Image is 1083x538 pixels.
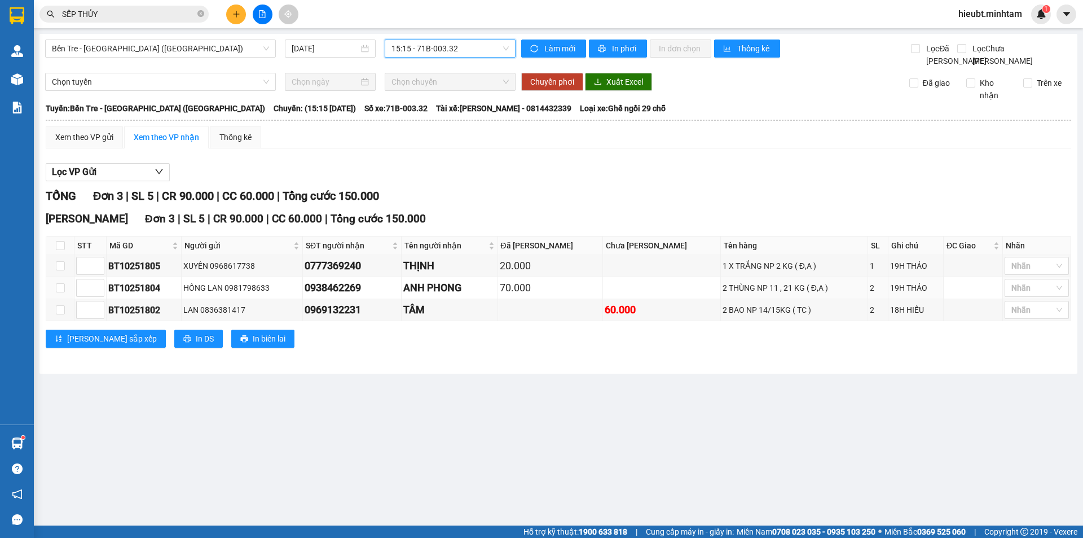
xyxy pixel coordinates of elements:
[946,239,991,252] span: ĐC Giao
[12,514,23,525] span: message
[21,436,25,439] sup: 1
[11,438,23,449] img: warehouse-icon
[284,10,292,18] span: aim
[1056,5,1076,24] button: caret-down
[74,237,107,255] th: STT
[208,212,210,225] span: |
[714,40,780,58] button: bar-chartThống kê
[737,42,771,55] span: Thống kê
[589,40,647,58] button: printerIn phơi
[403,302,496,318] div: TÂM
[213,212,263,225] span: CR 90.000
[258,10,266,18] span: file-add
[870,260,886,272] div: 1
[47,10,55,18] span: search
[603,237,720,255] th: Chưa [PERSON_NAME]
[292,76,359,88] input: Chọn ngày
[231,330,294,348] button: printerIn biên lai
[46,330,166,348] button: sort-ascending[PERSON_NAME] sắp xếp
[46,163,170,181] button: Lọc VP Gửi
[156,189,159,203] span: |
[579,527,627,536] strong: 1900 633 818
[46,189,76,203] span: TỔNG
[266,212,269,225] span: |
[253,5,272,24] button: file-add
[544,42,577,55] span: Làm mới
[283,189,379,203] span: Tổng cước 150.000
[723,304,866,316] div: 2 BAO NP 14/15KG ( TC )
[303,299,402,321] td: 0969132231
[183,304,301,316] div: LAN 0836381417
[46,212,128,225] span: [PERSON_NAME]
[331,212,426,225] span: Tổng cước 150.000
[253,333,285,345] span: In biên lai
[391,73,509,90] span: Chọn chuyến
[772,527,875,536] strong: 0708 023 035 - 0935 103 250
[523,526,627,538] span: Hỗ trợ kỹ thuật:
[598,45,607,54] span: printer
[52,165,96,179] span: Lọc VP Gửi
[108,259,179,273] div: BT10251805
[305,302,399,318] div: 0969132231
[402,299,498,321] td: TÂM
[107,255,182,277] td: BT10251805
[612,42,638,55] span: In phơi
[530,45,540,54] span: sync
[391,40,509,57] span: 15:15 - 71B-003.32
[949,7,1031,21] span: hieubt.minhtam
[580,102,666,115] span: Loại xe: Ghế ngồi 29 chỗ
[107,299,182,321] td: BT10251802
[232,10,240,18] span: plus
[183,260,301,272] div: XUYÊN 0968617738
[1044,5,1048,13] span: 1
[292,42,359,55] input: 14/10/2025
[184,239,291,252] span: Người gửi
[364,102,428,115] span: Số xe: 71B-003.32
[1042,5,1050,13] sup: 1
[646,526,734,538] span: Cung cấp máy in - giấy in:
[126,189,129,203] span: |
[403,258,496,274] div: THỊNH
[498,237,604,255] th: Đã [PERSON_NAME]
[12,489,23,500] span: notification
[890,282,941,294] div: 19H THẢO
[402,255,498,277] td: THỊNH
[890,260,941,272] div: 19H THẢO
[521,73,583,91] button: Chuyển phơi
[12,463,23,474] span: question-circle
[131,189,153,203] span: SL 5
[870,304,886,316] div: 2
[52,73,269,90] span: Chọn tuyến
[974,526,976,538] span: |
[305,280,399,296] div: 0938462269
[403,280,496,296] div: ANH PHONG
[222,189,274,203] span: CC 60.000
[183,212,205,225] span: SL 5
[636,526,637,538] span: |
[277,189,280,203] span: |
[11,73,23,85] img: warehouse-icon
[1036,9,1046,19] img: icon-new-feature
[162,189,214,203] span: CR 90.000
[521,40,586,58] button: syncLàm mới
[870,282,886,294] div: 2
[650,40,711,58] button: In đơn chọn
[155,167,164,176] span: down
[108,303,179,317] div: BT10251802
[145,212,175,225] span: Đơn 3
[888,237,944,255] th: Ghi chú
[922,42,988,67] span: Lọc Đã [PERSON_NAME]
[107,277,182,299] td: BT10251804
[67,333,157,345] span: [PERSON_NAME] sắp xếp
[197,9,204,20] span: close-circle
[968,42,1034,67] span: Lọc Chưa [PERSON_NAME]
[55,335,63,344] span: sort-ascending
[721,237,868,255] th: Tên hàng
[52,40,269,57] span: Bến Tre - Sài Gòn (CN)
[1006,239,1068,252] div: Nhãn
[134,131,199,143] div: Xem theo VP nhận
[325,212,328,225] span: |
[605,302,718,318] div: 60.000
[402,277,498,299] td: ANH PHONG
[306,239,390,252] span: SĐT người nhận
